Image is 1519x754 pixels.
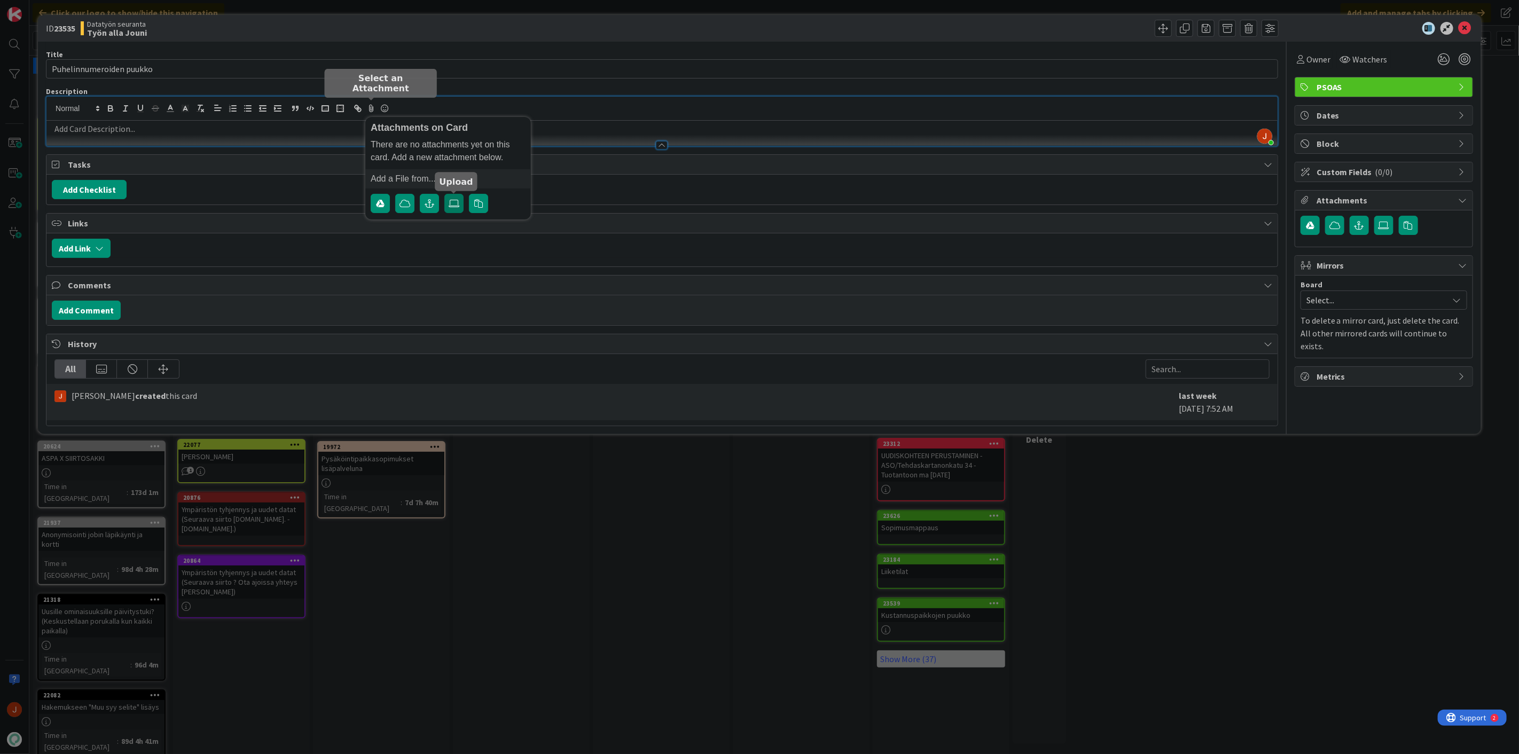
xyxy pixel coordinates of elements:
span: PSOAS [1317,81,1453,93]
span: Metrics [1317,370,1453,383]
button: Add Checklist [52,180,127,199]
div: [DATE] 7:52 AM [1179,389,1270,415]
span: Board [1301,281,1322,288]
div: Add a File from... [365,169,531,189]
input: type card name here... [46,59,1278,78]
span: Links [68,217,1258,230]
span: History [68,337,1258,350]
div: There are no attachments yet on this card. Add a new attachment below. [365,138,531,164]
h5: Upload [439,176,473,186]
span: [PERSON_NAME] this card [72,389,197,402]
button: Add Comment [52,301,121,320]
span: ( 0/0 ) [1375,167,1393,177]
span: Dates [1317,109,1453,122]
b: last week [1179,390,1217,401]
b: created [135,390,166,401]
span: Mirrors [1317,259,1453,272]
span: Watchers [1353,53,1388,66]
span: Tasks [68,158,1258,171]
b: 23535 [54,23,75,34]
button: Add Link [52,239,111,258]
p: To delete a mirror card, just delete the card. All other mirrored cards will continue to exists. [1301,314,1467,352]
span: Select... [1306,293,1443,308]
input: Search... [1146,359,1270,379]
img: AAcHTtdL3wtcyn1eGseKwND0X38ITvXuPg5_7r7WNcK5=s96-c [1257,129,1272,144]
div: All [55,360,86,378]
span: Owner [1306,53,1330,66]
span: Custom Fields [1317,166,1453,178]
span: Block [1317,137,1453,150]
label: Title [46,50,63,59]
span: Support [22,2,49,14]
div: 2 [56,4,58,13]
b: Työn alla Jouni [87,28,147,37]
span: Comments [68,279,1258,292]
div: Attachments on Card [371,122,526,133]
span: Description [46,87,88,96]
h5: Select an Attachment [329,73,433,93]
img: JM [54,390,66,402]
span: Datatyön seuranta [87,20,147,28]
span: Attachments [1317,194,1453,207]
span: ID [46,22,75,35]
